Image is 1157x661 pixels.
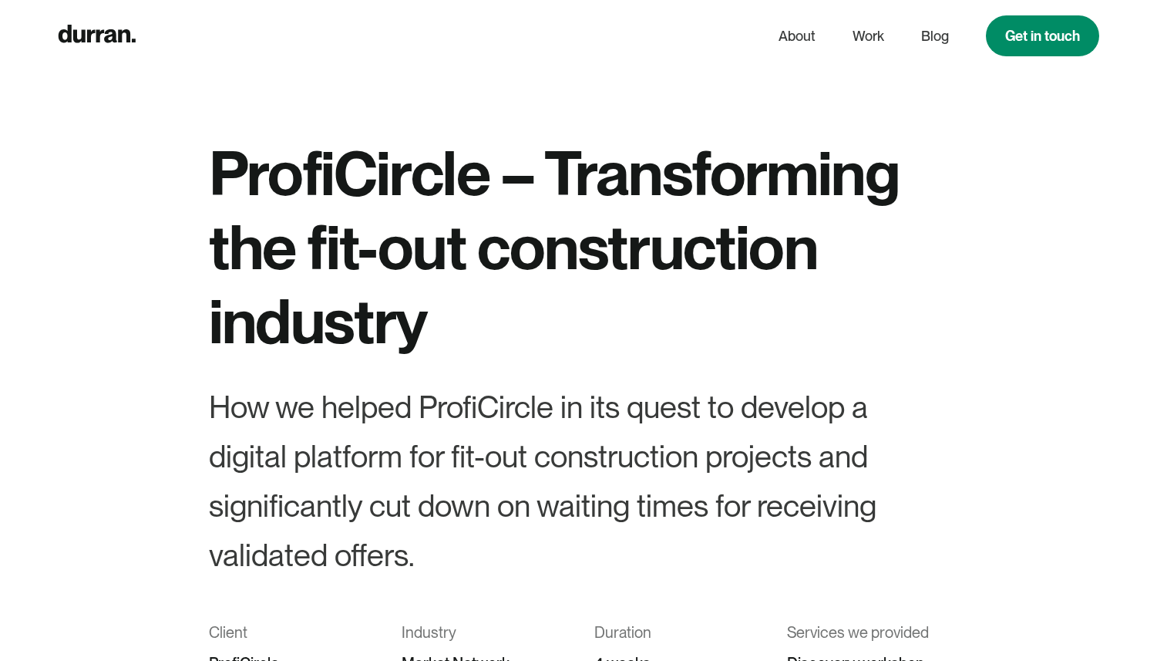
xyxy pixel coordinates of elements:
div: How we helped ProfiCircle in its quest to develop a digital platform for fit-out construction pro... [209,383,949,580]
div: Industry [402,617,563,648]
div: Duration [594,617,756,648]
a: Get in touch [986,15,1099,56]
a: home [58,21,136,51]
a: Work [853,22,884,51]
div: Services we provided [787,617,949,648]
div: Client [209,617,371,648]
h1: ProfiCircle – Transforming the fit-out construction industry [209,136,949,358]
a: Blog [921,22,949,51]
a: About [779,22,816,51]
